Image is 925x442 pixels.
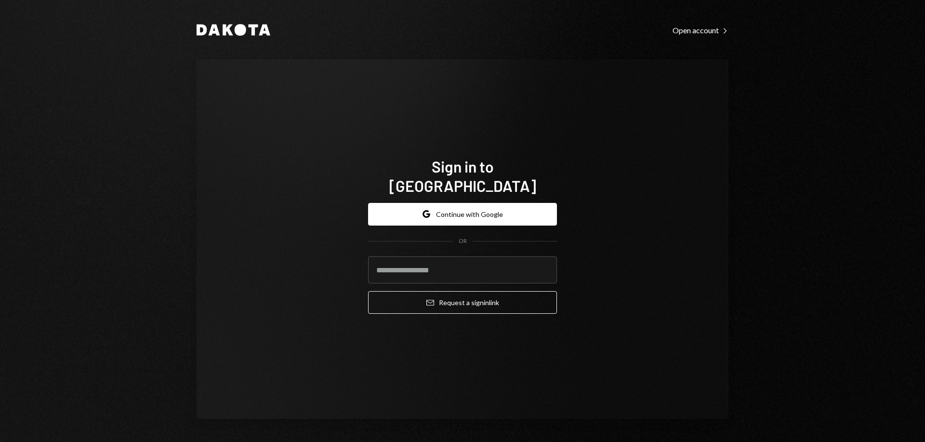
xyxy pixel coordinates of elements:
[459,237,467,245] div: OR
[368,157,557,195] h1: Sign in to [GEOGRAPHIC_DATA]
[538,264,549,276] keeper-lock: Open Keeper Popup
[368,203,557,226] button: Continue with Google
[368,291,557,314] button: Request a signinlink
[673,26,728,35] div: Open account
[673,25,728,35] a: Open account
